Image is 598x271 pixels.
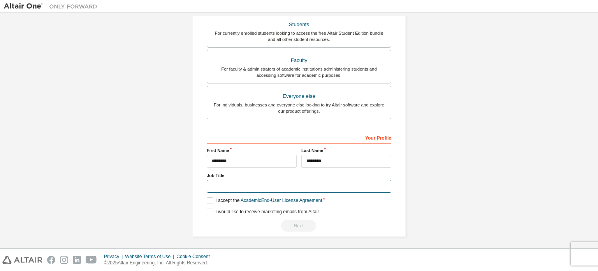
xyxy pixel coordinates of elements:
div: For faculty & administrators of academic institutions administering students and accessing softwa... [212,66,386,78]
div: For currently enrolled students looking to access the free Altair Student Edition bundle and all ... [212,30,386,43]
img: Altair One [4,2,101,10]
img: instagram.svg [60,256,68,264]
label: I would like to receive marketing emails from Altair [207,209,319,215]
div: Privacy [104,253,125,260]
label: Last Name [301,147,391,154]
label: Job Title [207,172,391,179]
label: First Name [207,147,297,154]
img: linkedin.svg [73,256,81,264]
div: Students [212,19,386,30]
img: facebook.svg [47,256,55,264]
a: Academic End-User License Agreement [241,198,322,203]
label: I accept the [207,197,322,204]
div: Everyone else [212,91,386,102]
div: Faculty [212,55,386,66]
p: © 2025 Altair Engineering, Inc. All Rights Reserved. [104,260,215,266]
div: Cookie Consent [176,253,214,260]
div: Your Profile [207,131,391,143]
div: Website Terms of Use [125,253,176,260]
div: For individuals, businesses and everyone else looking to try Altair software and explore our prod... [212,102,386,114]
img: youtube.svg [86,256,97,264]
img: altair_logo.svg [2,256,42,264]
div: Read and acccept EULA to continue [207,220,391,232]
